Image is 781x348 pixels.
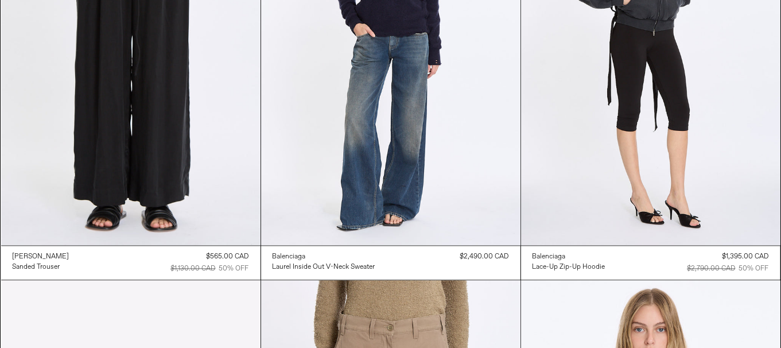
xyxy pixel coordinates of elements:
[687,264,736,274] div: $2,790.00 CAD
[207,252,249,262] div: $565.00 CAD
[533,262,605,272] a: Lace-Up Zip-Up Hoodie
[460,252,509,262] div: $2,490.00 CAD
[13,262,69,272] a: Sanded Trouser
[219,264,249,274] div: 50% OFF
[13,262,60,272] div: Sanded Trouser
[273,252,306,262] div: Balenciaga
[533,252,605,262] a: Balenciaga
[13,252,69,262] div: [PERSON_NAME]
[273,252,375,262] a: Balenciaga
[273,262,375,272] a: Laurel Inside Out V-Neck Sweater
[533,252,566,262] div: Balenciaga
[722,252,769,262] div: $1,395.00 CAD
[739,264,769,274] div: 50% OFF
[13,252,69,262] a: [PERSON_NAME]
[171,264,216,274] div: $1,130.00 CAD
